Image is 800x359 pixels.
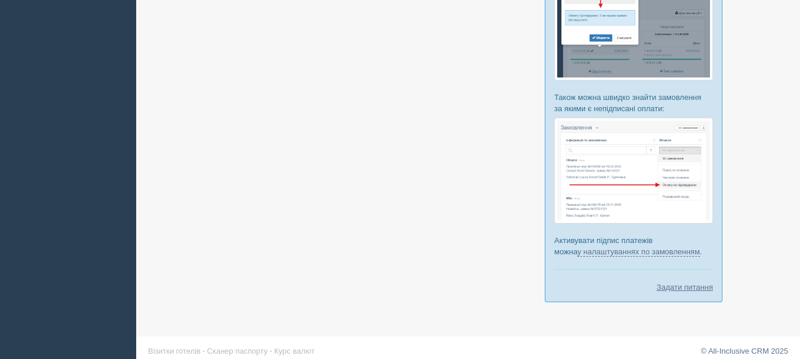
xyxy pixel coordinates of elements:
a: Курс валют [274,347,314,355]
a: Візитки готелів [148,347,201,355]
a: у налаштуваннях по замовленням [577,247,700,257]
span: · [203,347,205,355]
a: Сканер паспорту [207,347,268,355]
a: © All-Inclusive CRM 2025 [701,347,788,355]
p: Також можна швидко знайти замовлення за якими є непідписані оплати: [554,92,713,114]
span: · [270,347,272,355]
img: %D0%BF%D1%96%D0%B4%D1%82%D0%B2%D0%B5%D1%80%D0%B4%D0%B6%D0%B5%D0%BD%D0%BD%D1%8F-%D0%BE%D0%BF%D0%BB... [554,118,713,224]
a: Задати питання [657,282,713,293]
p: Активувати підпис платежів можна . [554,235,713,257]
